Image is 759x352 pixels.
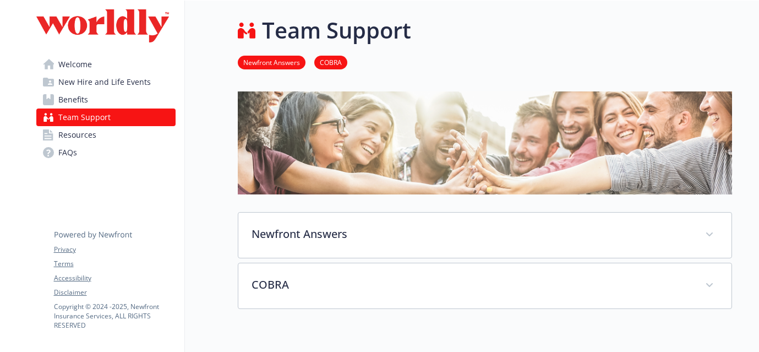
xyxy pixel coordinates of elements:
[36,56,176,73] a: Welcome
[58,126,96,144] span: Resources
[54,259,175,269] a: Terms
[262,14,411,47] h1: Team Support
[36,144,176,161] a: FAQs
[54,245,175,254] a: Privacy
[238,263,731,308] div: COBRA
[58,91,88,109] span: Benefits
[314,57,347,67] a: COBRA
[36,126,176,144] a: Resources
[36,109,176,126] a: Team Support
[58,73,151,91] span: New Hire and Life Events
[36,91,176,109] a: Benefits
[238,91,732,194] img: team support page banner
[58,109,111,126] span: Team Support
[58,144,77,161] span: FAQs
[36,73,176,91] a: New Hire and Life Events
[252,277,692,293] p: COBRA
[238,57,305,67] a: Newfront Answers
[252,226,692,242] p: Newfront Answers
[54,273,175,283] a: Accessibility
[54,302,175,330] p: Copyright © 2024 - 2025 , Newfront Insurance Services, ALL RIGHTS RESERVED
[54,288,175,297] a: Disclaimer
[238,213,731,258] div: Newfront Answers
[58,56,92,73] span: Welcome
